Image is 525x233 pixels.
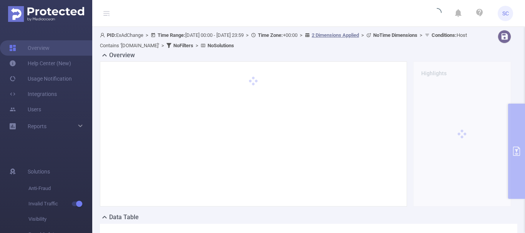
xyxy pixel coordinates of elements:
span: Invalid Traffic [28,196,92,212]
span: > [143,32,151,38]
b: Time Zone: [258,32,283,38]
b: PID: [107,32,116,38]
b: Time Range: [158,32,185,38]
u: 2 Dimensions Applied [312,32,359,38]
a: Overview [9,40,50,56]
b: No Solutions [208,43,234,48]
b: Conditions : [432,32,457,38]
a: Users [9,102,41,117]
span: > [417,32,425,38]
i: icon: loading [432,8,442,19]
span: Anti-Fraud [28,181,92,196]
h2: Data Table [109,213,139,222]
a: Reports [28,119,47,134]
span: > [244,32,251,38]
i: icon: user [100,33,107,38]
h2: Overview [109,51,135,60]
a: Usage Notification [9,71,72,86]
span: ExAdChange [DATE] 00:00 - [DATE] 23:59 +00:00 [100,32,467,48]
a: Help Center (New) [9,56,71,71]
span: Reports [28,123,47,129]
b: No Time Dimensions [373,32,417,38]
span: Visibility [28,212,92,227]
span: > [359,32,366,38]
span: Solutions [28,164,50,179]
b: No Filters [173,43,193,48]
a: Integrations [9,86,57,102]
span: SC [502,6,509,21]
span: > [297,32,305,38]
img: Protected Media [8,6,84,22]
span: > [159,43,166,48]
span: > [193,43,201,48]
